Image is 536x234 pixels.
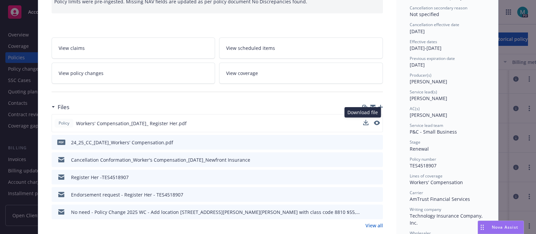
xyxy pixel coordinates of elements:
span: Nova Assist [492,224,518,230]
span: Workers' Compensation [410,179,463,185]
span: [PERSON_NAME] [410,78,447,85]
div: 24_25_CC_[DATE]_Workers' Compensation.pdf [71,139,173,146]
span: Service lead team [410,123,443,128]
button: preview file [374,156,380,163]
button: download file [363,156,369,163]
span: Technology Insurance Company, Inc. [410,213,484,226]
span: pdf [57,140,65,145]
span: P&C - Small Business [410,129,457,135]
span: Effective dates [410,39,437,45]
div: Drag to move [478,221,486,234]
span: [PERSON_NAME] [410,95,447,101]
button: preview file [374,191,380,198]
button: download file [363,120,368,125]
span: Lines of coverage [410,173,443,179]
button: preview file [374,209,380,216]
span: Writing company [410,207,441,212]
a: View policy changes [52,63,215,84]
span: View claims [59,45,85,52]
button: preview file [374,120,380,127]
span: Stage [410,139,420,145]
div: Files [52,103,69,111]
button: preview file [374,121,380,125]
div: Register Her -TES4518907 [71,174,129,181]
button: preview file [374,139,380,146]
div: Endorsement request - Register Her - TES4518907 [71,191,183,198]
div: No need - Policy Change 2025 WC - Add location [STREET_ADDRESS][PERSON_NAME][PERSON_NAME] with cl... [71,209,361,216]
a: View coverage [219,63,383,84]
a: View claims [52,37,215,59]
div: Download file [344,107,381,118]
div: [DATE] - [DATE] [410,39,485,52]
span: AmTrust Financial Services [410,196,470,202]
span: Previous expiration date [410,56,455,61]
span: View policy changes [59,70,104,77]
span: Policy number [410,156,436,162]
span: [DATE] [410,62,425,68]
span: Carrier [410,190,423,196]
button: download file [363,209,369,216]
button: Nova Assist [478,221,524,234]
span: Policy [57,120,71,126]
span: View coverage [226,70,258,77]
span: Producer(s) [410,72,431,78]
span: AC(s) [410,106,420,111]
span: Not specified [410,11,439,17]
button: download file [363,174,369,181]
span: Renewal [410,146,429,152]
button: download file [363,191,369,198]
button: download file [363,120,368,127]
span: View scheduled items [226,45,275,52]
button: preview file [374,174,380,181]
div: Cancellation Conformation_Worker's Compensation_[DATE]_Newfront Insurance [71,156,250,163]
a: View all [365,222,383,229]
a: View scheduled items [219,37,383,59]
span: Workers' Compensation_[DATE]_ Register Her.pdf [76,120,187,127]
span: [PERSON_NAME] [410,112,447,118]
span: [DATE] [410,28,425,34]
span: Cancellation secondary reason [410,5,467,11]
button: download file [363,139,369,146]
span: Service lead(s) [410,89,437,95]
h3: Files [58,103,69,111]
span: TES4518907 [410,162,437,169]
span: Cancellation effective date [410,22,459,27]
